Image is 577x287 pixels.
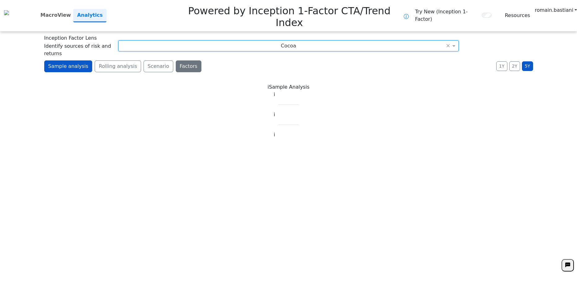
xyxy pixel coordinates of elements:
img: logo%20black.png [4,10,9,15]
span: Clear value [446,41,451,51]
span: i [274,112,275,117]
a: romain.bastiani [535,7,577,14]
a: MacroView [38,9,73,21]
button: Scenario [144,60,173,72]
a: Resources [505,12,530,19]
span: i [274,91,275,97]
button: 1Y [496,61,507,71]
button: 2Y [509,61,520,71]
span: Try New (Inception 1-Factor) [415,8,478,23]
span: Sample Analysis [269,84,309,90]
span: Inception Factor Lens [44,34,97,42]
span: Cocoa [281,43,296,49]
a: Analytics [73,9,106,22]
span: Identify sources of risk and returns [44,42,114,57]
span: i [274,132,275,138]
button: Factors [176,60,201,72]
span: × [446,43,450,48]
button: 5Y [522,61,533,71]
span: i [268,84,269,90]
button: Sample analysis [44,60,93,72]
h2: Powered by Inception 1-Factor CTA/Trend Index [175,2,404,29]
button: Rolling analysis [95,60,141,72]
